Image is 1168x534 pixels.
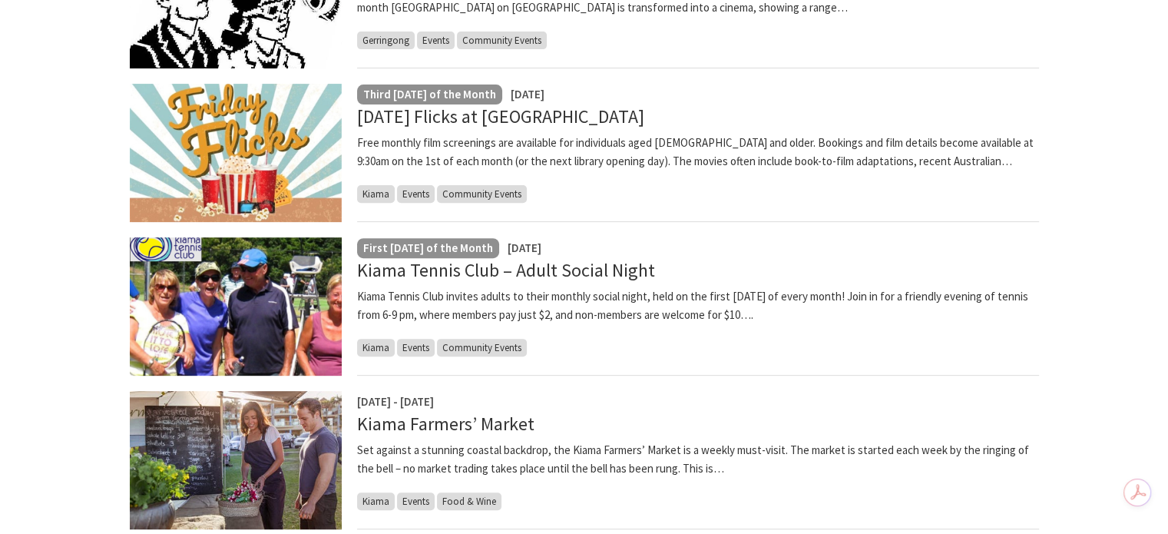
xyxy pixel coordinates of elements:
p: Third [DATE] of the Month [363,85,496,104]
span: Events [397,339,435,357]
span: Community Events [457,32,547,49]
span: Community Events [437,339,527,357]
p: Kiama Tennis Club invites adults to their monthly social night, held on the first [DATE] of every... [357,287,1039,324]
span: [DATE] [508,240,541,255]
p: Free monthly film screenings are available for individuals aged [DEMOGRAPHIC_DATA] and older. Boo... [357,134,1039,171]
span: [DATE] - [DATE] [357,394,434,409]
p: First [DATE] of the Month [363,239,493,257]
span: [DATE] [511,87,544,101]
span: Kiama [357,339,395,357]
span: Events [417,32,455,49]
span: Gerringong [357,32,415,49]
img: Kiama-Farmers-Market-Credit-DNSW [130,391,342,529]
span: Community Events [437,185,527,203]
a: Kiama Tennis Club – Adult Social Night [357,258,655,282]
a: [DATE] Flicks at [GEOGRAPHIC_DATA] [357,104,644,128]
span: Food & Wine [437,493,501,510]
span: Kiama [357,493,395,510]
a: Kiama Farmers’ Market [357,412,534,436]
span: Events [397,493,435,510]
span: Events [397,185,435,203]
span: Kiama [357,185,395,203]
p: Set against a stunning coastal backdrop, the Kiama Farmers’ Market is a weekly must-visit. The ma... [357,441,1039,478]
